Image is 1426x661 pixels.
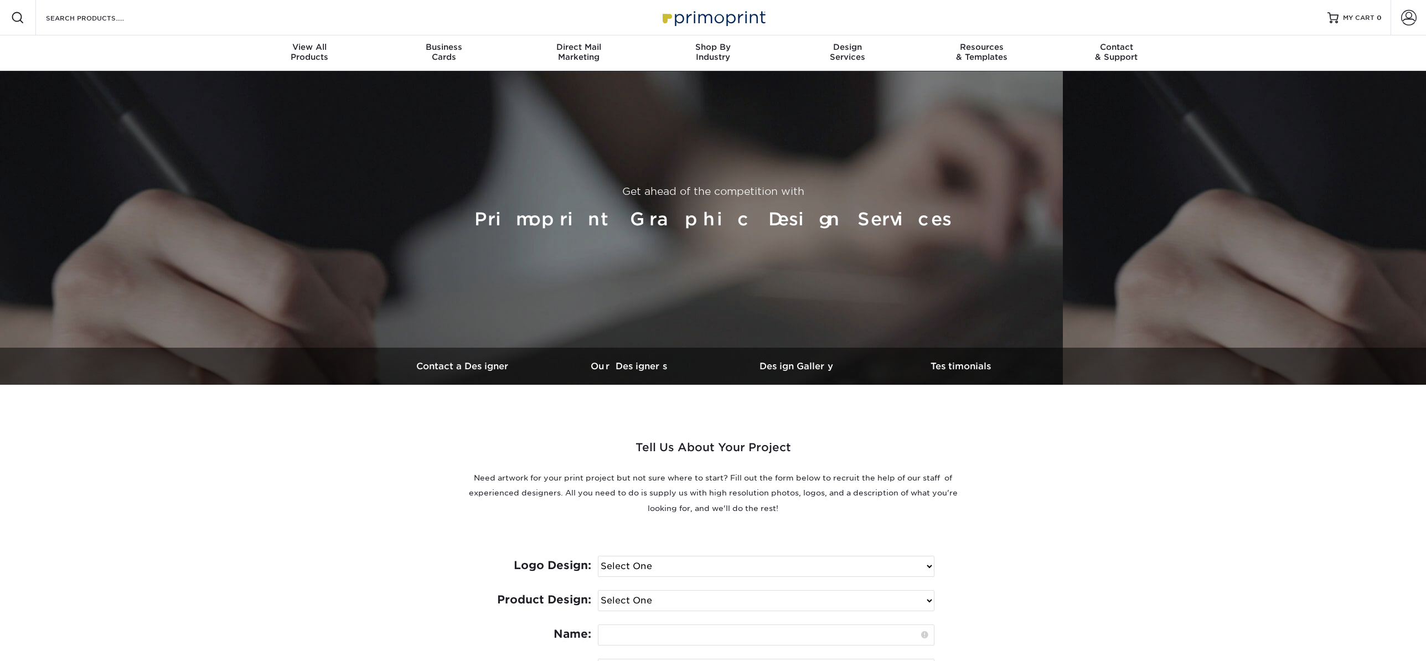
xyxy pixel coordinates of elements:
[914,42,1049,62] div: & Templates
[492,556,591,575] label: Logo Design:
[385,184,1041,199] p: Get ahead of the competition with
[385,204,1041,235] h1: Primoprint Graphic Design Services
[45,11,153,24] input: SEARCH PRODUCTS.....
[492,624,591,644] label: Name:
[1049,35,1184,71] a: Contact& Support
[646,42,781,52] span: Shop By
[1343,13,1375,23] span: MY CART
[464,471,962,516] p: Need artwork for your print project but not sure where to start? Fill out the form below to recru...
[780,42,914,62] div: Services
[1377,14,1382,22] span: 0
[1049,42,1184,62] div: & Support
[492,590,591,610] label: Product Design:
[547,361,713,371] h3: Our Designers
[512,42,646,62] div: Marketing
[377,42,512,62] div: Cards
[713,361,879,371] h3: Design Gallery
[658,6,768,29] img: Primoprint
[381,348,547,385] a: Contact a Designer
[780,35,914,71] a: DesignServices
[780,42,914,52] span: Design
[713,348,879,385] a: Design Gallery
[242,35,377,71] a: View AllProducts
[512,35,646,71] a: Direct MailMarketing
[242,42,377,52] span: View All
[914,35,1049,71] a: Resources& Templates
[914,42,1049,52] span: Resources
[512,42,646,52] span: Direct Mail
[879,361,1045,371] h3: Testimonials
[547,348,713,385] a: Our Designers
[381,361,547,371] h3: Contact a Designer
[646,42,781,62] div: Industry
[377,35,512,71] a: BusinessCards
[879,348,1045,385] a: Testimonials
[464,438,962,466] h2: Tell Us About Your Project
[1049,42,1184,52] span: Contact
[377,42,512,52] span: Business
[242,42,377,62] div: Products
[646,35,781,71] a: Shop ByIndustry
